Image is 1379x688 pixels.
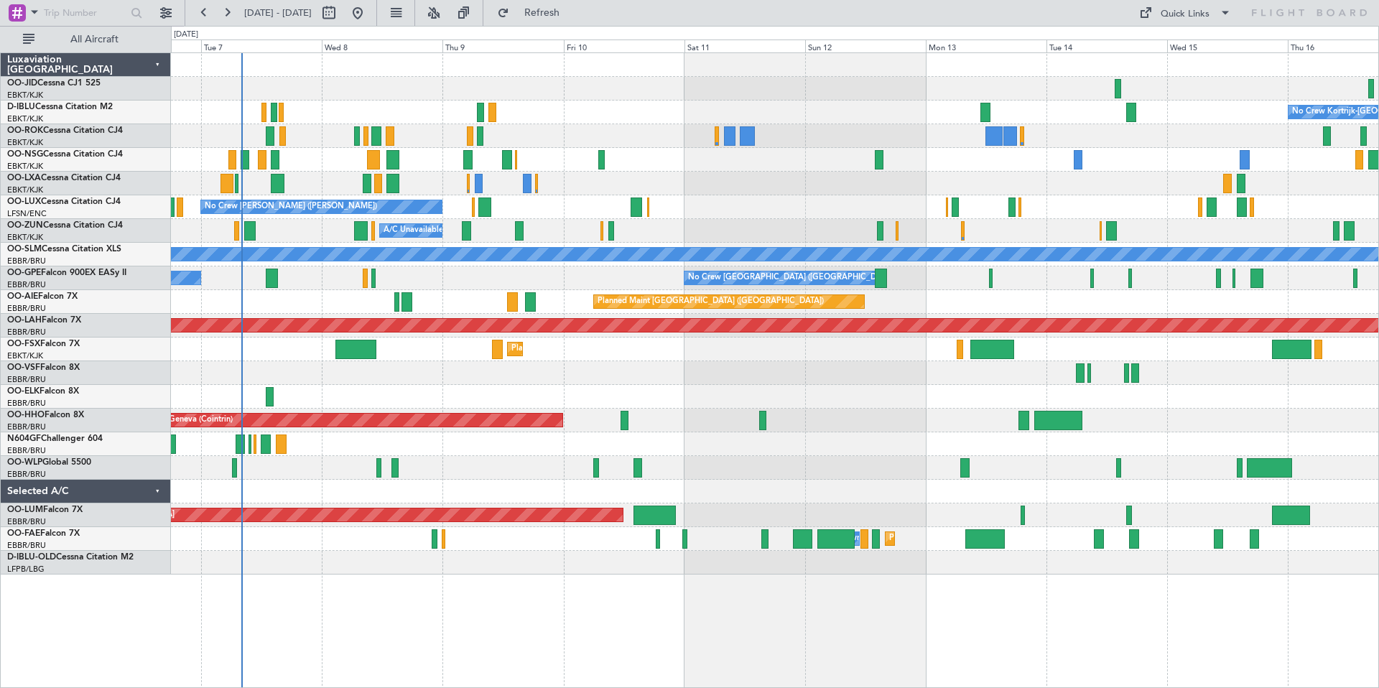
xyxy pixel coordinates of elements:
a: D-IBLU-OLDCessna Citation M2 [7,553,134,562]
div: Tue 7 [201,39,322,52]
a: OO-HHOFalcon 8X [7,411,84,419]
span: OO-VSF [7,363,40,372]
div: Mon 13 [926,39,1046,52]
a: EBBR/BRU [7,279,46,290]
a: OO-ZUNCessna Citation CJ4 [7,221,123,230]
div: Tue 14 [1046,39,1167,52]
div: Planned Maint Melsbroek Air Base [889,528,1015,549]
div: Sun 12 [805,39,926,52]
a: OO-JIDCessna CJ1 525 [7,79,101,88]
span: OO-LUM [7,506,43,514]
div: Planned Maint [GEOGRAPHIC_DATA] ([GEOGRAPHIC_DATA]) [598,291,824,312]
span: OO-ELK [7,387,40,396]
span: OO-JID [7,79,37,88]
span: OO-FAE [7,529,40,538]
a: EBBR/BRU [7,516,46,527]
span: OO-SLM [7,245,42,254]
a: EBBR/BRU [7,327,46,338]
span: OO-LXA [7,174,41,182]
div: A/C Unavailable [GEOGRAPHIC_DATA]-[GEOGRAPHIC_DATA] [384,220,613,241]
a: OO-WLPGlobal 5500 [7,458,91,467]
span: N604GF [7,434,41,443]
button: Quick Links [1132,1,1238,24]
span: OO-WLP [7,458,42,467]
a: EBKT/KJK [7,350,43,361]
span: D-IBLU-OLD [7,553,56,562]
a: OO-LUMFalcon 7X [7,506,83,514]
a: EBKT/KJK [7,137,43,148]
a: EBBR/BRU [7,469,46,480]
div: Wed 15 [1167,39,1288,52]
a: OO-AIEFalcon 7X [7,292,78,301]
div: Wed 8 [322,39,442,52]
a: LFSN/ENC [7,208,47,219]
span: OO-ROK [7,126,43,135]
a: EBKT/KJK [7,113,43,124]
a: EBKT/KJK [7,232,43,243]
a: OO-LUXCessna Citation CJ4 [7,197,121,206]
a: OO-GPEFalcon 900EX EASy II [7,269,126,277]
a: OO-LAHFalcon 7X [7,316,81,325]
span: D-IBLU [7,103,35,111]
span: OO-ZUN [7,221,43,230]
a: EBBR/BRU [7,445,46,456]
a: OO-LXACessna Citation CJ4 [7,174,121,182]
span: OO-HHO [7,411,45,419]
a: OO-VSFFalcon 8X [7,363,80,372]
a: OO-SLMCessna Citation XLS [7,245,121,254]
div: Quick Links [1161,7,1209,22]
button: All Aircraft [16,28,156,51]
span: OO-AIE [7,292,38,301]
div: Sat 11 [684,39,805,52]
span: All Aircraft [37,34,152,45]
a: OO-ELKFalcon 8X [7,387,79,396]
a: EBBR/BRU [7,422,46,432]
a: EBBR/BRU [7,256,46,266]
div: Planned Maint Geneva (Cointrin) [114,409,233,431]
span: OO-LAH [7,316,42,325]
span: OO-LUX [7,197,41,206]
input: Trip Number [44,2,126,24]
a: EBBR/BRU [7,398,46,409]
a: EBBR/BRU [7,374,46,385]
span: OO-GPE [7,269,41,277]
div: Planned Maint Kortrijk-[GEOGRAPHIC_DATA] [511,338,679,360]
a: EBBR/BRU [7,303,46,314]
a: OO-FAEFalcon 7X [7,529,80,538]
span: [DATE] - [DATE] [244,6,312,19]
span: OO-NSG [7,150,43,159]
button: Refresh [491,1,577,24]
div: No Crew [GEOGRAPHIC_DATA] ([GEOGRAPHIC_DATA] National) [688,267,929,289]
a: EBKT/KJK [7,185,43,195]
a: OO-NSGCessna Citation CJ4 [7,150,123,159]
div: No Crew [PERSON_NAME] ([PERSON_NAME]) [205,196,377,218]
a: EBKT/KJK [7,90,43,101]
a: N604GFChallenger 604 [7,434,103,443]
a: EBBR/BRU [7,540,46,551]
a: LFPB/LBG [7,564,45,575]
div: Thu 9 [442,39,563,52]
span: OO-FSX [7,340,40,348]
div: [DATE] [174,29,198,41]
a: EBKT/KJK [7,161,43,172]
a: OO-ROKCessna Citation CJ4 [7,126,123,135]
span: Refresh [512,8,572,18]
a: D-IBLUCessna Citation M2 [7,103,113,111]
div: Fri 10 [564,39,684,52]
a: OO-FSXFalcon 7X [7,340,80,348]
